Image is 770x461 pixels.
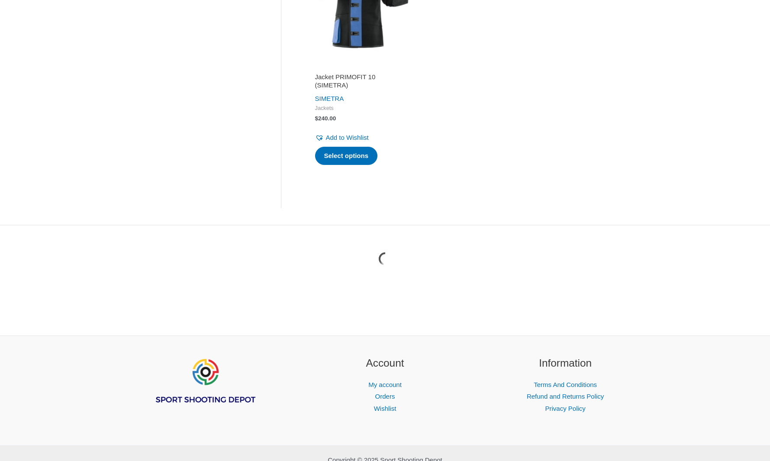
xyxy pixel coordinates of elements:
aside: Footer Widget 2 [306,355,464,415]
a: My account [368,381,402,388]
nav: Account [306,379,464,415]
div: Loading... [377,251,393,267]
span: Jackets [315,105,406,112]
span: $ [315,115,319,122]
a: Privacy Policy [545,405,585,412]
iframe: Customer reviews powered by Trustpilot [315,62,406,73]
nav: Information [486,379,645,415]
h2: Jacket PRIMOFIT 10 (SIMETRA) [315,73,406,90]
aside: Footer Widget 1 [126,355,284,426]
span: Add to Wishlist [326,134,369,141]
a: Add to Wishlist [315,132,369,144]
a: Jacket PRIMOFIT 10 (SIMETRA) [315,73,406,93]
a: Refund and Returns Policy [527,393,604,400]
a: Orders [375,393,395,400]
a: SIMETRA [315,95,344,102]
aside: Footer Widget 3 [486,355,645,415]
a: Terms And Conditions [534,381,597,388]
bdi: 240.00 [315,115,336,122]
a: Select options for “Jacket PRIMOFIT 10 (SIMETRA)” [315,147,378,165]
a: Wishlist [374,405,396,412]
h2: Information [486,355,645,371]
h2: Account [306,355,464,371]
